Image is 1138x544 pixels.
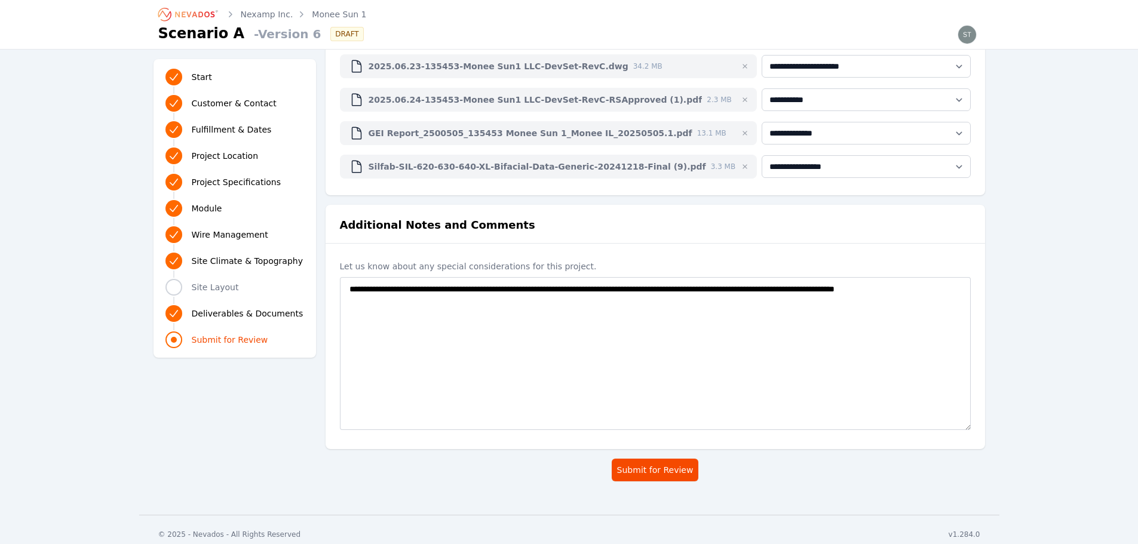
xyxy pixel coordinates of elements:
[958,25,977,44] img: steve.mustaro@nevados.solar
[949,530,980,539] div: v1.284.0
[340,217,535,233] h2: Additional Notes and Comments
[340,260,971,272] label: Let us know about any special considerations for this project.
[697,128,726,138] span: 13.1 MB
[158,24,245,43] h1: Scenario A
[633,62,662,71] span: 34.2 MB
[192,71,212,83] span: Start
[249,26,321,42] span: - Version 6
[707,95,731,105] span: 2.3 MB
[158,530,301,539] div: © 2025 - Nevados - All Rights Reserved
[330,27,363,41] div: DRAFT
[369,60,628,72] span: 2025.06.23-135453-Monee Sun1 LLC-DevSet-RevC.dwg
[612,459,699,481] button: Submit for Review
[158,5,367,24] nav: Breadcrumb
[165,66,304,351] nav: Progress
[740,162,750,171] button: Remove
[192,97,277,109] span: Customer & Contact
[740,128,750,138] button: Remove
[369,127,692,139] span: GEI Report_2500505_135453 Monee Sun 1_Monee IL_20250505.1.pdf
[740,95,750,105] button: Remove
[192,281,239,293] span: Site Layout
[192,255,303,267] span: Site Climate & Topography
[711,162,735,171] span: 3.3 MB
[192,150,259,162] span: Project Location
[192,334,268,346] span: Submit for Review
[192,124,272,136] span: Fulfillment & Dates
[192,308,303,319] span: Deliverables & Documents
[740,62,750,71] button: Remove
[369,161,706,173] span: Silfab-SIL-620-630-640-XL-Bifacial-Data-Generic-20241218-Final (9).pdf
[192,202,222,214] span: Module
[369,94,703,106] span: 2025.06.24-135453-Monee Sun1 LLC-DevSet-RevC-RSApproved (1).pdf
[312,8,366,20] a: Monee Sun 1
[192,176,281,188] span: Project Specifications
[192,229,268,241] span: Wire Management
[241,8,293,20] a: Nexamp Inc.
